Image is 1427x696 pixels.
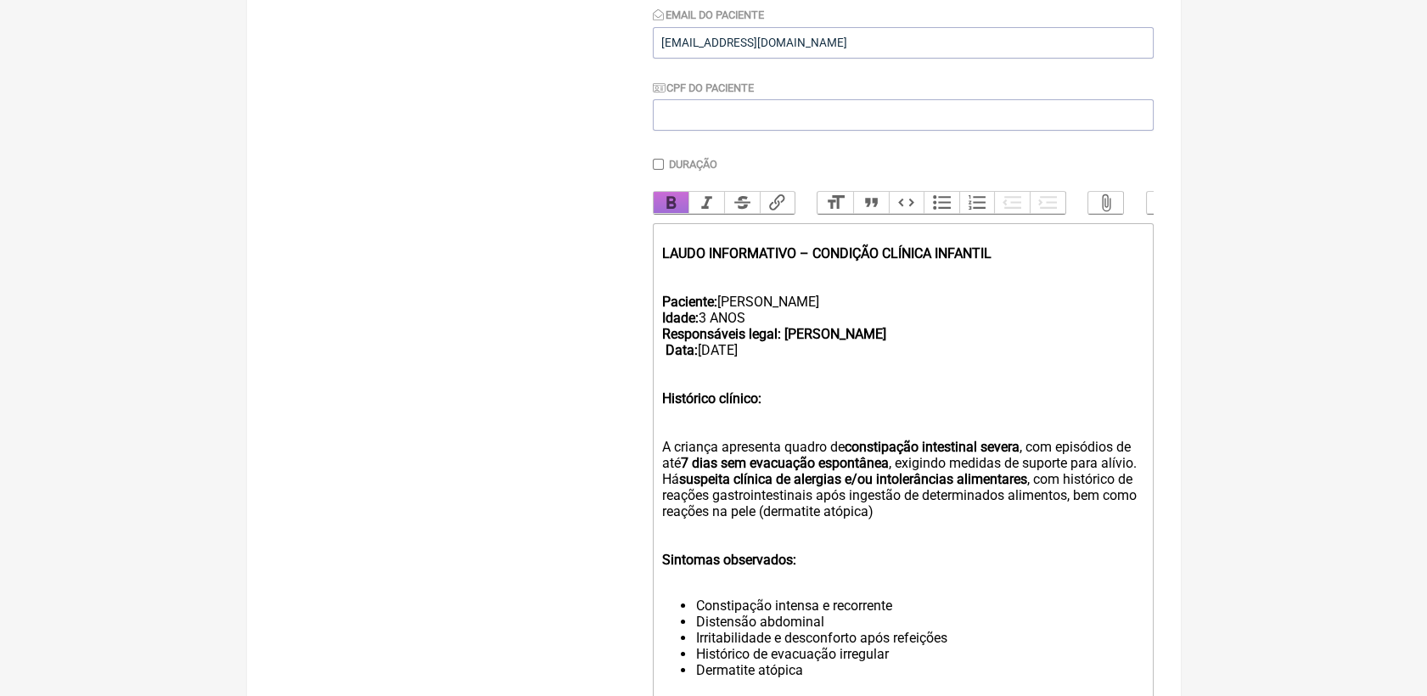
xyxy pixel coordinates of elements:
label: Email do Paciente [653,8,765,21]
button: Bold [654,192,689,214]
button: Decrease Level [994,192,1030,214]
li: Histórico de evacuação irregular [695,646,1143,662]
button: Bullets [924,192,959,214]
strong: Data: [665,342,697,358]
div: [PERSON_NAME] 3 ANOS [DATE] [661,278,1143,374]
strong: Sintomas observados: [661,552,795,568]
strong: Histórico clínico: [661,390,761,407]
strong: LAUDO INFORMATIVO – CONDIÇÃO CLÍNICA INFANTIL [661,245,991,261]
strong: 7 dias sem evacuação espontânea [680,455,888,471]
button: Heading [817,192,853,214]
strong: Idade: [661,310,698,326]
label: Duração [669,158,717,171]
button: Quote [853,192,889,214]
div: A criança apresenta quadro de , com episódios de até , exigindo medidas de suporte para alívio. H... [661,423,1143,536]
button: Numbers [959,192,995,214]
button: Italic [688,192,724,214]
li: Dermatite atópica [695,662,1143,678]
strong: suspeita clínica de alergias e/ou intolerâncias alimentares [678,471,1026,487]
button: Strikethrough [724,192,760,214]
li: Constipação intensa e recorrente [695,598,1143,614]
button: Code [889,192,924,214]
button: Undo [1147,192,1183,214]
li: Distensão abdominal [695,614,1143,630]
button: Link [760,192,795,214]
strong: Responsáveis legal: [PERSON_NAME] [661,326,885,342]
label: CPF do Paciente [653,81,755,94]
button: Increase Level [1030,192,1065,214]
li: Irritabilidade e desconforto após refeições [695,630,1143,646]
strong: constipação intestinal severa [844,439,1019,455]
button: Attach Files [1088,192,1124,214]
strong: Paciente: [661,294,716,310]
